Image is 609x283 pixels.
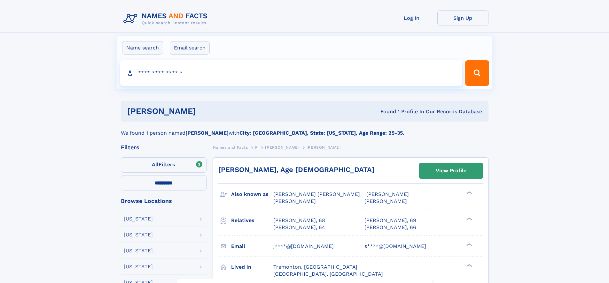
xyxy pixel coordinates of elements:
[255,145,258,150] span: P
[255,143,258,151] a: P
[231,241,273,252] h3: Email
[231,189,273,200] h3: Also known as
[437,10,488,26] a: Sign Up
[124,232,153,237] div: [US_STATE]
[465,263,472,267] div: ❯
[465,217,472,221] div: ❯
[124,248,153,253] div: [US_STATE]
[231,215,273,226] h3: Relatives
[364,217,416,224] a: [PERSON_NAME], 69
[386,10,437,26] a: Log In
[122,41,163,55] label: Name search
[120,60,463,86] input: search input
[465,242,472,247] div: ❯
[121,198,207,204] div: Browse Locations
[465,191,472,195] div: ❯
[121,145,207,150] div: Filters
[218,166,374,174] a: [PERSON_NAME], Age [DEMOGRAPHIC_DATA]
[419,163,483,178] a: View Profile
[121,122,488,137] div: We found 1 person named with .
[364,224,416,231] a: [PERSON_NAME], 66
[213,143,248,151] a: Names and Facts
[273,271,383,277] span: [GEOGRAPHIC_DATA], [GEOGRAPHIC_DATA]
[185,130,229,136] b: [PERSON_NAME]
[121,10,213,27] img: Logo Names and Facts
[231,262,273,272] h3: Lived in
[465,60,489,86] button: Search Button
[273,224,325,231] a: [PERSON_NAME], 64
[273,198,316,204] span: [PERSON_NAME]
[273,264,357,270] span: Tremonton, [GEOGRAPHIC_DATA]
[436,163,466,178] div: View Profile
[124,216,153,221] div: [US_STATE]
[288,108,482,115] div: Found 1 Profile In Our Records Database
[152,161,159,168] span: All
[364,198,407,204] span: [PERSON_NAME]
[124,264,153,269] div: [US_STATE]
[127,107,288,115] h1: [PERSON_NAME]
[273,217,325,224] a: [PERSON_NAME], 68
[273,191,360,197] span: [PERSON_NAME] [PERSON_NAME]
[170,41,210,55] label: Email search
[239,130,403,136] b: City: [GEOGRAPHIC_DATA], State: [US_STATE], Age Range: 25-35
[265,145,299,150] span: [PERSON_NAME]
[265,143,299,151] a: [PERSON_NAME]
[307,145,341,150] span: [PERSON_NAME]
[366,191,409,197] span: [PERSON_NAME]
[121,157,207,173] label: Filters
